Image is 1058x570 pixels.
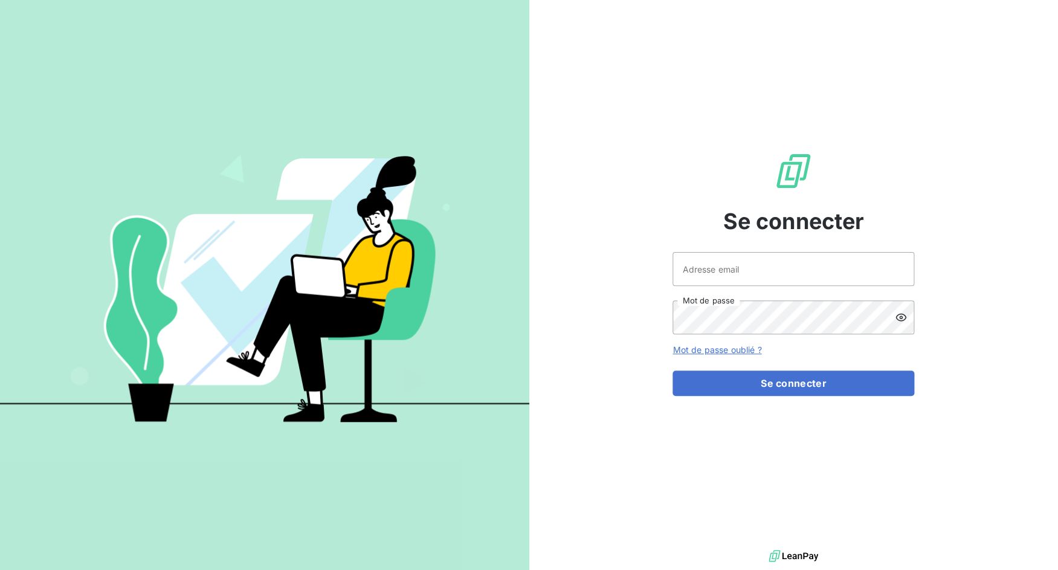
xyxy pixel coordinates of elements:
[769,547,818,565] img: logo
[673,371,914,396] button: Se connecter
[673,252,914,286] input: placeholder
[723,205,864,238] span: Se connecter
[774,152,813,190] img: Logo LeanPay
[673,345,761,355] a: Mot de passe oublié ?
